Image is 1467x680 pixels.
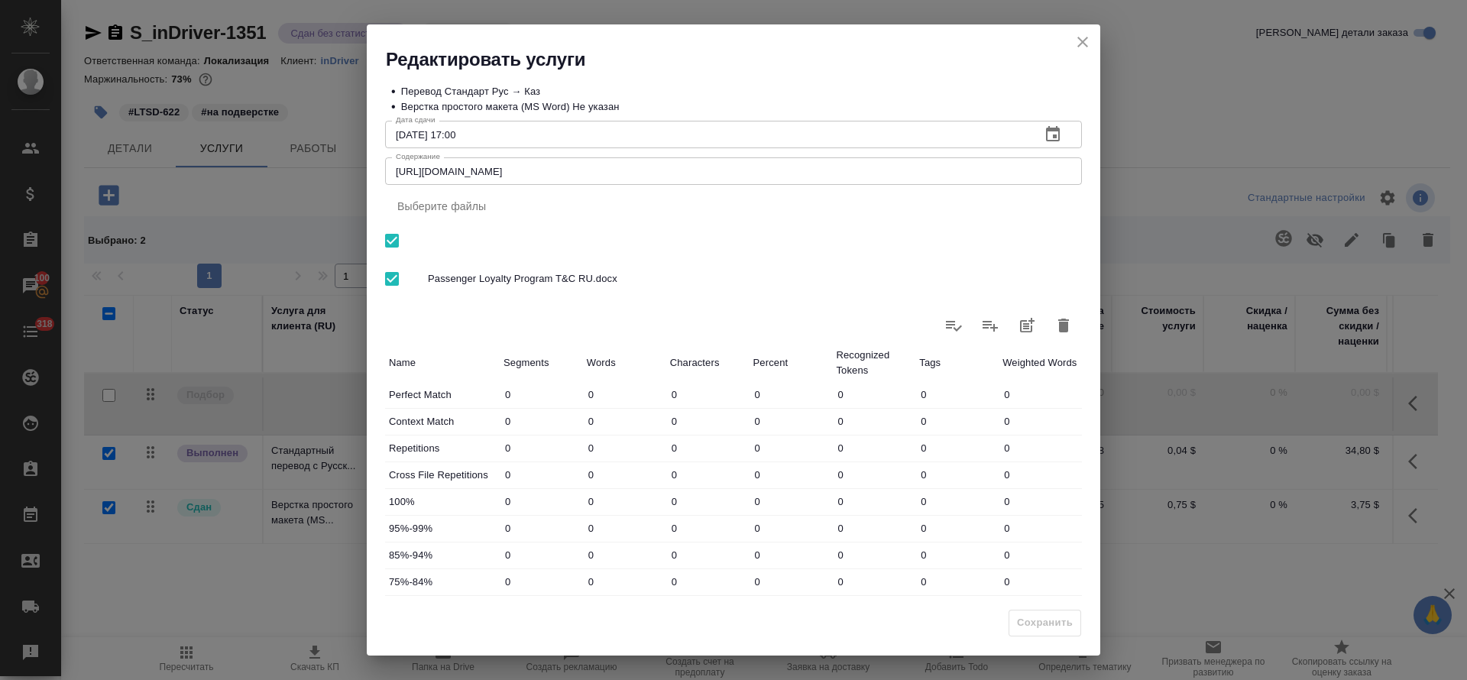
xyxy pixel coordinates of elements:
input: ✎ Введи что-нибудь [750,572,833,594]
input: ✎ Введи что-нибудь [915,545,999,567]
input: ✎ Введи что-нибудь [583,518,666,540]
input: ✎ Введи что-нибудь [999,572,1082,594]
p: 50%-74% [389,601,496,617]
p: Context Match [389,414,496,429]
input: ✎ Введи что-нибудь [666,491,750,513]
input: ✎ Введи что-нибудь [666,518,750,540]
p: Weighted Words [1002,355,1078,371]
p: 100% [389,494,496,510]
label: Обновить статистику [935,307,972,344]
input: ✎ Введи что-нибудь [832,438,915,460]
input: ✎ Введи что-нибудь [832,411,915,433]
p: Characters [670,355,746,371]
input: ✎ Введи что-нибудь [666,598,750,620]
input: ✎ Введи что-нибудь [583,438,666,460]
input: ✎ Введи что-нибудь [666,384,750,406]
input: ✎ Введи что-нибудь [500,411,583,433]
input: ✎ Введи что-нибудь [915,411,999,433]
p: 75%-84% [389,575,496,590]
input: ✎ Введи что-нибудь [750,411,833,433]
input: ✎ Введи что-нибудь [832,384,915,406]
p: Perfect Match [389,387,496,403]
input: ✎ Введи что-нибудь [500,491,583,513]
div: • [391,99,1082,115]
input: ✎ Введи что-нибудь [832,518,915,540]
span: Passenger Loyalty Program T&C RU.docx [428,271,1070,287]
p: Перевод Стандарт Рус → Каз [401,84,540,99]
input: ✎ Введи что-нибудь [500,518,583,540]
input: ✎ Введи что-нибудь [999,411,1082,433]
input: ✎ Введи что-нибудь [583,384,666,406]
input: ✎ Введи что-нибудь [583,572,666,594]
input: ✎ Введи что-нибудь [750,438,833,460]
div: Выберите файлы [385,188,1082,225]
input: ✎ Введи что-нибудь [750,518,833,540]
input: ✎ Введи что-нибудь [750,465,833,487]
input: ✎ Введи что-нибудь [999,518,1082,540]
input: ✎ Введи что-нибудь [500,572,583,594]
input: ✎ Введи что-нибудь [999,598,1082,620]
input: ✎ Введи что-нибудь [915,572,999,594]
input: ✎ Введи что-нибудь [583,545,666,567]
h2: Редактировать услуги [386,47,1100,72]
input: ✎ Введи что-нибудь [583,411,666,433]
input: ✎ Введи что-нибудь [666,438,750,460]
p: 95%-99% [389,521,496,536]
input: ✎ Введи что-нибудь [832,572,915,594]
p: Words [587,355,662,371]
input: ✎ Введи что-нибудь [915,384,999,406]
input: ✎ Введи что-нибудь [832,491,915,513]
button: close [1071,31,1094,53]
input: ✎ Введи что-нибудь [915,598,999,620]
div: Passenger Loyalty Program T&C RU.docx [385,257,1082,301]
p: Tags [919,355,995,371]
input: ✎ Введи что-нибудь [666,545,750,567]
input: ✎ Введи что-нибудь [500,465,583,487]
input: ✎ Введи что-нибудь [500,384,583,406]
label: Слить статистику [972,307,1009,344]
input: ✎ Введи что-нибудь [750,545,833,567]
input: ✎ Введи что-нибудь [666,411,750,433]
input: ✎ Введи что-нибудь [832,465,915,487]
p: Верстка простого макета (MS Word) Не указан [401,99,620,115]
input: ✎ Введи что-нибудь [750,491,833,513]
input: ✎ Введи что-нибудь [915,491,999,513]
div: • [391,84,1082,99]
button: Добавить статистику в работы [1009,307,1045,344]
input: ✎ Введи что-нибудь [666,465,750,487]
p: Recognized Tokens [836,348,912,378]
input: ✎ Введи что-нибудь [500,438,583,460]
span: Выбрать все вложенные папки [376,263,408,295]
p: Cross File Repetitions [389,468,496,483]
input: ✎ Введи что-нибудь [583,465,666,487]
p: Segments [504,355,579,371]
input: ✎ Введи что-нибудь [500,545,583,567]
input: ✎ Введи что-нибудь [915,438,999,460]
input: ✎ Введи что-нибудь [999,491,1082,513]
input: ✎ Введи что-нибудь [750,598,833,620]
input: ✎ Введи что-нибудь [666,572,750,594]
input: ✎ Введи что-нибудь [999,384,1082,406]
input: ✎ Введи что-нибудь [832,545,915,567]
input: ✎ Введи что-нибудь [999,465,1082,487]
p: Name [389,355,496,371]
input: ✎ Введи что-нибудь [583,598,666,620]
p: 85%-94% [389,548,496,563]
input: ✎ Введи что-нибудь [750,384,833,406]
button: Удалить статистику [1045,307,1082,344]
textarea: [URL][DOMAIN_NAME] [396,166,1071,177]
p: Repetitions [389,441,496,456]
input: ✎ Введи что-нибудь [583,491,666,513]
p: Percent [753,355,829,371]
input: ✎ Введи что-нибудь [915,465,999,487]
input: ✎ Введи что-нибудь [915,518,999,540]
input: ✎ Введи что-нибудь [832,598,915,620]
input: ✎ Введи что-нибудь [999,545,1082,567]
input: ✎ Введи что-нибудь [999,438,1082,460]
input: ✎ Введи что-нибудь [500,598,583,620]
